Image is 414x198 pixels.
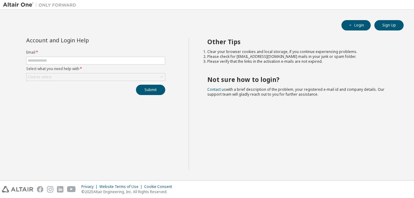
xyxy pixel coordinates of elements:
[26,66,165,71] label: Select what you need help with
[47,186,53,193] img: instagram.svg
[27,73,165,81] div: Click to select
[99,184,144,189] div: Website Terms of Use
[207,59,393,64] li: Please verify that the links in the activation e-mails are not expired.
[2,186,33,193] img: altair_logo.svg
[374,20,404,30] button: Sign Up
[57,186,63,193] img: linkedin.svg
[207,87,226,92] a: Contact us
[144,184,176,189] div: Cookie Consent
[207,54,393,59] li: Please check for [EMAIL_ADDRESS][DOMAIN_NAME] mails in your junk or spam folder.
[81,184,99,189] div: Privacy
[207,38,393,46] h2: Other Tips
[37,186,43,193] img: facebook.svg
[3,2,79,8] img: Altair One
[81,189,176,194] p: © 2025 Altair Engineering, Inc. All Rights Reserved.
[207,76,393,83] h2: Not sure how to login?
[28,75,52,80] div: Click to select
[207,49,393,54] li: Clear your browser cookies and local storage, if you continue experiencing problems.
[26,38,137,43] div: Account and Login Help
[67,186,76,193] img: youtube.svg
[341,20,371,30] button: Login
[207,87,384,97] span: with a brief description of the problem, your registered e-mail id and company details. Our suppo...
[26,50,165,55] label: Email
[136,85,165,95] button: Submit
